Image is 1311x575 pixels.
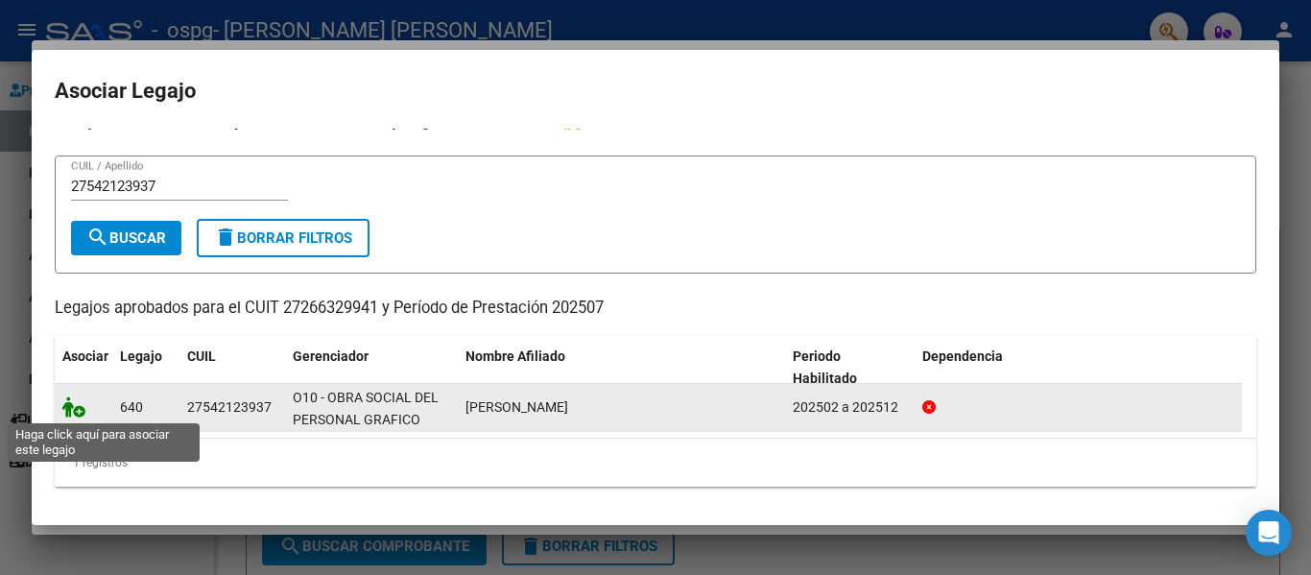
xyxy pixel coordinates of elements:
[465,348,565,364] span: Nombre Afiliado
[112,336,179,399] datatable-header-cell: Legajo
[458,336,785,399] datatable-header-cell: Nombre Afiliado
[71,221,181,255] button: Buscar
[214,229,352,247] span: Borrar Filtros
[293,390,439,427] span: O10 - OBRA SOCIAL DEL PERSONAL GRAFICO
[86,226,109,249] mat-icon: search
[187,348,216,364] span: CUIL
[120,348,162,364] span: Legajo
[86,229,166,247] span: Buscar
[179,336,285,399] datatable-header-cell: CUIL
[465,399,568,415] span: CRISTAL LUISANA EILEEN
[120,399,143,415] span: 640
[793,396,907,419] div: 202502 a 202512
[293,348,369,364] span: Gerenciador
[55,439,1256,487] div: 1 registros
[214,226,237,249] mat-icon: delete
[187,396,272,419] div: 27542123937
[55,73,1256,109] h2: Asociar Legajo
[922,348,1003,364] span: Dependencia
[793,348,857,386] span: Periodo Habilitado
[197,219,369,257] button: Borrar Filtros
[915,336,1242,399] datatable-header-cell: Dependencia
[1246,510,1292,556] div: Open Intercom Messenger
[55,336,112,399] datatable-header-cell: Asociar
[785,336,915,399] datatable-header-cell: Periodo Habilitado
[62,348,108,364] span: Asociar
[285,336,458,399] datatable-header-cell: Gerenciador
[55,297,1256,321] p: Legajos aprobados para el CUIT 27266329941 y Período de Prestación 202507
